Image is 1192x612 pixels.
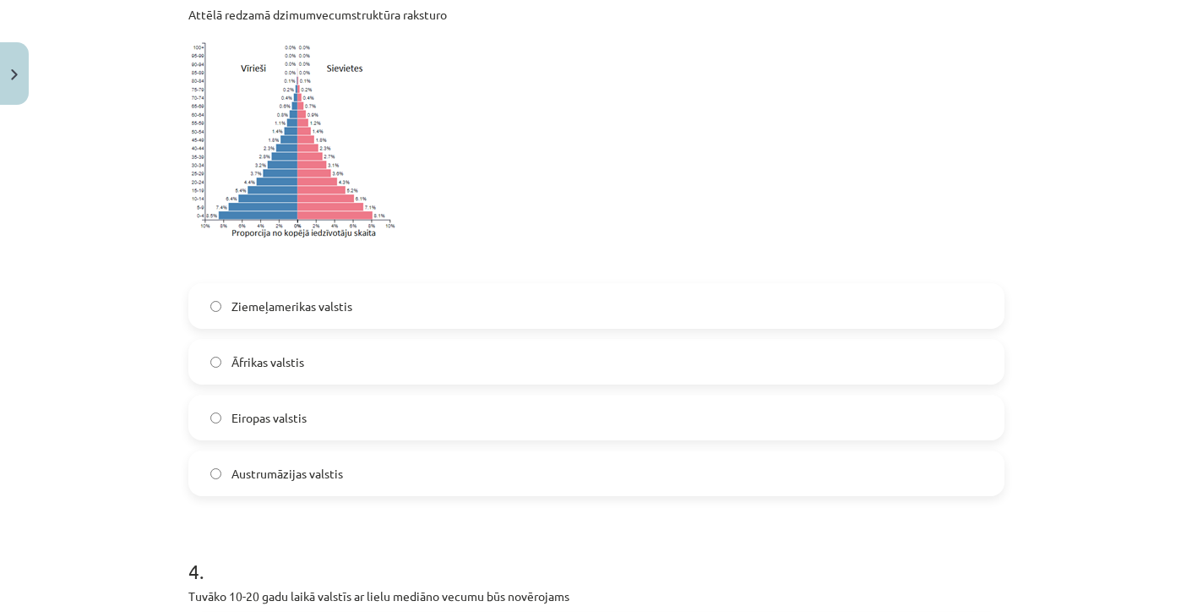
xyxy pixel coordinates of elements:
[231,409,307,427] span: Eiropas valstis
[210,413,221,423] input: Eiropas valstis
[210,357,221,368] input: Āfrikas valstis
[231,353,304,371] span: Āfrikas valstis
[11,69,18,80] img: icon-close-lesson-0947bae3869378f0d4975bcd49f059093ad1ed9edebbc8119c70593378902aed.svg
[210,468,221,479] input: Austrumāzijas valstis
[210,301,221,312] input: Ziemeļamerikas valstis
[231,465,343,483] span: Austrumāzijas valstis
[188,587,1004,605] p: Tuvāko 10-20 gadu laikā valstīs ar lielu mediāno vecumu būs novērojams
[188,6,1004,24] p: Attēlā redzamā dzimumvecumstruktūra raksturo
[231,298,352,315] span: Ziemeļamerikas valstis
[188,530,1004,582] h1: 4 .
